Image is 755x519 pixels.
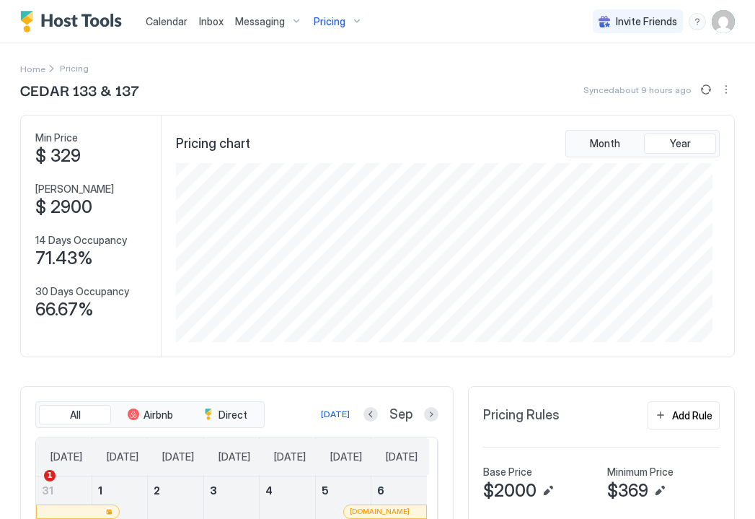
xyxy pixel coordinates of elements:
[651,482,668,500] button: Edit
[92,477,147,504] a: September 1, 2025
[98,484,102,497] span: 1
[322,484,329,497] span: 5
[583,84,692,95] span: Synced about 9 hours ago
[14,470,49,505] iframe: Intercom live chat
[718,81,735,98] div: menu
[146,15,187,27] span: Calendar
[35,248,93,269] span: 71.43%
[218,450,250,463] span: [DATE]
[35,131,78,144] span: Min Price
[565,130,720,157] div: tab-group
[590,137,620,150] span: Month
[316,477,371,504] a: September 5, 2025
[260,477,314,504] a: September 4, 2025
[176,136,250,152] span: Pricing chart
[114,405,186,425] button: Airbnb
[146,14,187,29] a: Calendar
[648,401,720,429] button: Add Rule
[107,450,138,463] span: [DATE]
[718,81,735,98] button: More options
[265,484,273,497] span: 4
[377,484,384,497] span: 6
[35,234,127,247] span: 14 Days Occupancy
[607,466,674,479] span: Minimum Price
[616,15,677,28] span: Invite Friends
[36,477,92,504] a: August 31, 2025
[144,409,173,422] span: Airbnb
[44,470,56,481] span: 1
[386,450,418,463] span: [DATE]
[60,63,89,74] span: Breadcrumb
[274,450,306,463] span: [DATE]
[321,408,350,421] div: [DATE]
[689,13,706,30] div: menu
[697,81,715,98] button: Sync prices
[483,466,532,479] span: Base Price
[350,507,410,516] span: [DOMAIN_NAME]
[199,15,224,27] span: Inbox
[235,15,285,28] span: Messaging
[319,406,352,423] button: [DATE]
[20,61,45,76] a: Home
[712,10,735,33] div: User profile
[20,64,45,74] span: Home
[483,480,537,502] span: $2000
[670,137,691,150] span: Year
[20,11,128,32] a: Host Tools Logo
[148,437,208,476] a: Tuesday
[672,408,712,423] div: Add Rule
[539,482,557,500] button: Edit
[204,437,265,476] a: Wednesday
[36,437,97,476] a: Sunday
[35,299,94,320] span: 66.67%
[569,134,641,154] button: Month
[218,409,247,422] span: Direct
[389,406,412,423] span: Sep
[330,450,362,463] span: [DATE]
[50,450,82,463] span: [DATE]
[20,79,139,100] span: CEDAR 133 & 137
[35,285,129,298] span: 30 Days Occupancy
[644,134,716,154] button: Year
[35,183,114,196] span: [PERSON_NAME]
[260,437,320,476] a: Thursday
[148,477,203,504] a: September 2, 2025
[363,407,378,422] button: Previous month
[154,484,160,497] span: 2
[70,409,81,422] span: All
[210,484,217,497] span: 3
[314,15,345,28] span: Pricing
[35,145,81,167] span: $ 329
[204,477,259,504] a: September 3, 2025
[483,407,560,424] span: Pricing Rules
[316,437,376,476] a: Friday
[371,437,432,476] a: Saturday
[162,450,194,463] span: [DATE]
[607,480,648,502] span: $369
[199,14,224,29] a: Inbox
[92,437,153,476] a: Monday
[35,196,92,218] span: $ 2900
[20,61,45,76] div: Breadcrumb
[189,405,261,425] button: Direct
[39,405,111,425] button: All
[424,407,438,422] button: Next month
[371,477,427,504] a: September 6, 2025
[35,401,265,429] div: tab-group
[350,507,420,516] div: [DOMAIN_NAME]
